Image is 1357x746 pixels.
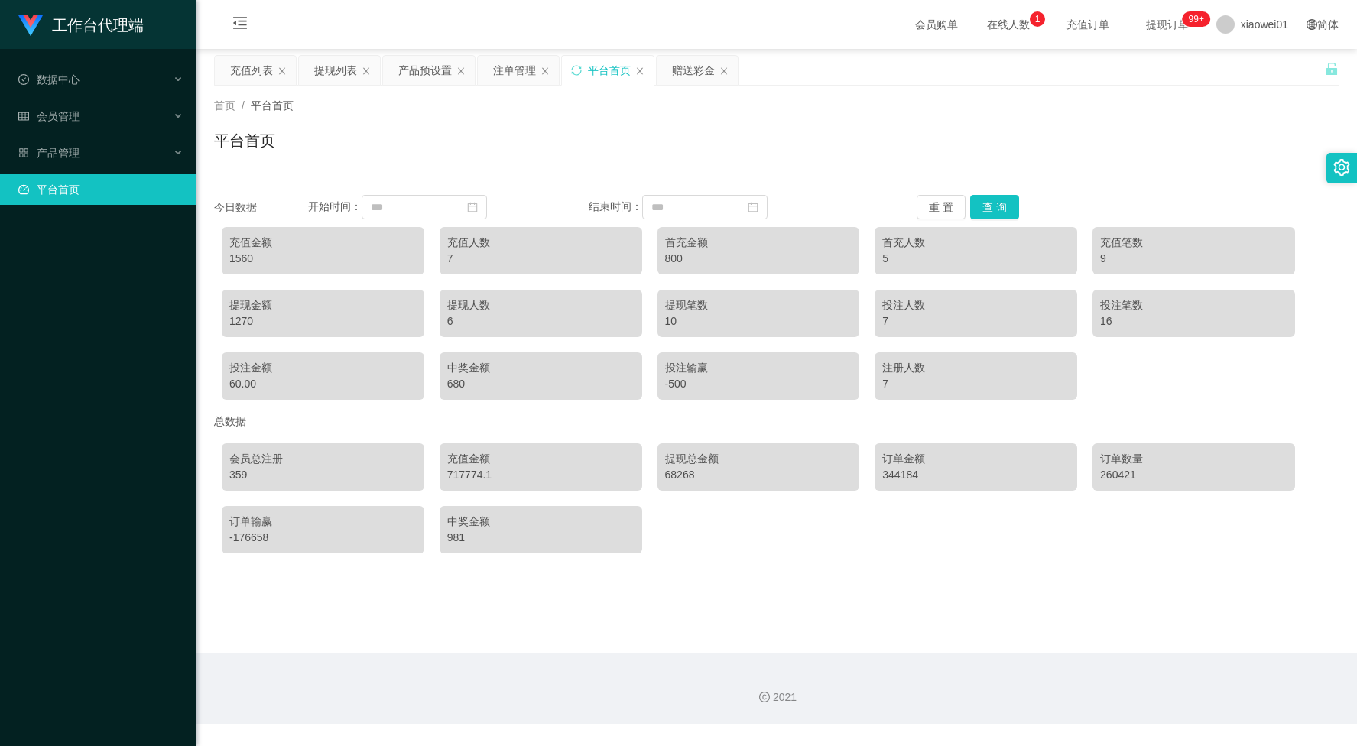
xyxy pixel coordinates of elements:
[1138,19,1196,30] span: 提现订单
[882,297,1070,313] div: 投注人数
[882,313,1070,329] div: 7
[18,147,80,159] span: 产品管理
[447,376,635,392] div: 680
[229,451,417,467] div: 会员总注册
[882,360,1070,376] div: 注册人数
[229,313,417,329] div: 1270
[456,66,466,76] i: 图标: close
[229,251,417,267] div: 1560
[588,56,631,85] div: 平台首页
[979,19,1037,30] span: 在线人数
[229,530,417,546] div: -176658
[571,65,582,76] i: 图标: sync
[447,235,635,251] div: 充值人数
[229,297,417,313] div: 提现金额
[493,56,536,85] div: 注单管理
[1100,313,1287,329] div: 16
[759,692,770,702] i: 图标: copyright
[214,1,266,50] i: 图标: menu-fold
[18,111,29,122] i: 图标: table
[1100,467,1287,483] div: 260421
[665,251,852,267] div: 800
[665,235,852,251] div: 首充金额
[665,451,852,467] div: 提现总金额
[208,689,1345,705] div: 2021
[882,451,1070,467] div: 订单金额
[665,467,852,483] div: 68268
[665,313,852,329] div: 10
[665,360,852,376] div: 投注输赢
[18,110,80,122] span: 会员管理
[214,407,1339,436] div: 总数据
[362,66,371,76] i: 图标: close
[882,235,1070,251] div: 首充人数
[447,297,635,313] div: 提现人数
[1030,11,1045,27] sup: 1
[1307,19,1317,30] i: 图标: global
[447,530,635,546] div: 981
[314,56,357,85] div: 提现列表
[917,195,966,219] button: 重 置
[665,376,852,392] div: -500
[214,99,235,112] span: 首页
[229,235,417,251] div: 充值金额
[447,514,635,530] div: 中奖金额
[447,251,635,267] div: 7
[229,376,417,392] div: 60.00
[214,199,308,216] div: 今日数据
[18,73,80,86] span: 数据中心
[1034,11,1040,27] p: 1
[18,148,29,158] i: 图标: appstore-o
[447,451,635,467] div: 充值金额
[1333,159,1350,176] i: 图标: setting
[882,376,1070,392] div: 7
[18,174,183,205] a: 图标: dashboard平台首页
[665,297,852,313] div: 提现笔数
[1100,235,1287,251] div: 充值笔数
[882,467,1070,483] div: 344184
[229,360,417,376] div: 投注金额
[229,514,417,530] div: 订单输赢
[1325,62,1339,76] i: 图标: unlock
[214,129,275,152] h1: 平台首页
[52,1,144,50] h1: 工作台代理端
[541,66,550,76] i: 图标: close
[251,99,294,112] span: 平台首页
[242,99,245,112] span: /
[1100,251,1287,267] div: 9
[447,360,635,376] div: 中奖金额
[447,313,635,329] div: 6
[1059,19,1117,30] span: 充值订单
[467,202,478,212] i: 图标: calendar
[1100,451,1287,467] div: 订单数量
[589,200,642,212] span: 结束时间：
[970,195,1019,219] button: 查 询
[1183,11,1210,27] sup: 1198
[398,56,452,85] div: 产品预设置
[447,467,635,483] div: 717774.1
[719,66,729,76] i: 图标: close
[882,251,1070,267] div: 5
[229,467,417,483] div: 359
[18,15,43,37] img: logo.9652507e.png
[672,56,715,85] div: 赠送彩金
[748,202,758,212] i: 图标: calendar
[308,200,362,212] span: 开始时间：
[1100,297,1287,313] div: 投注笔数
[18,74,29,85] i: 图标: check-circle-o
[635,66,644,76] i: 图标: close
[278,66,287,76] i: 图标: close
[18,18,144,31] a: 工作台代理端
[230,56,273,85] div: 充值列表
